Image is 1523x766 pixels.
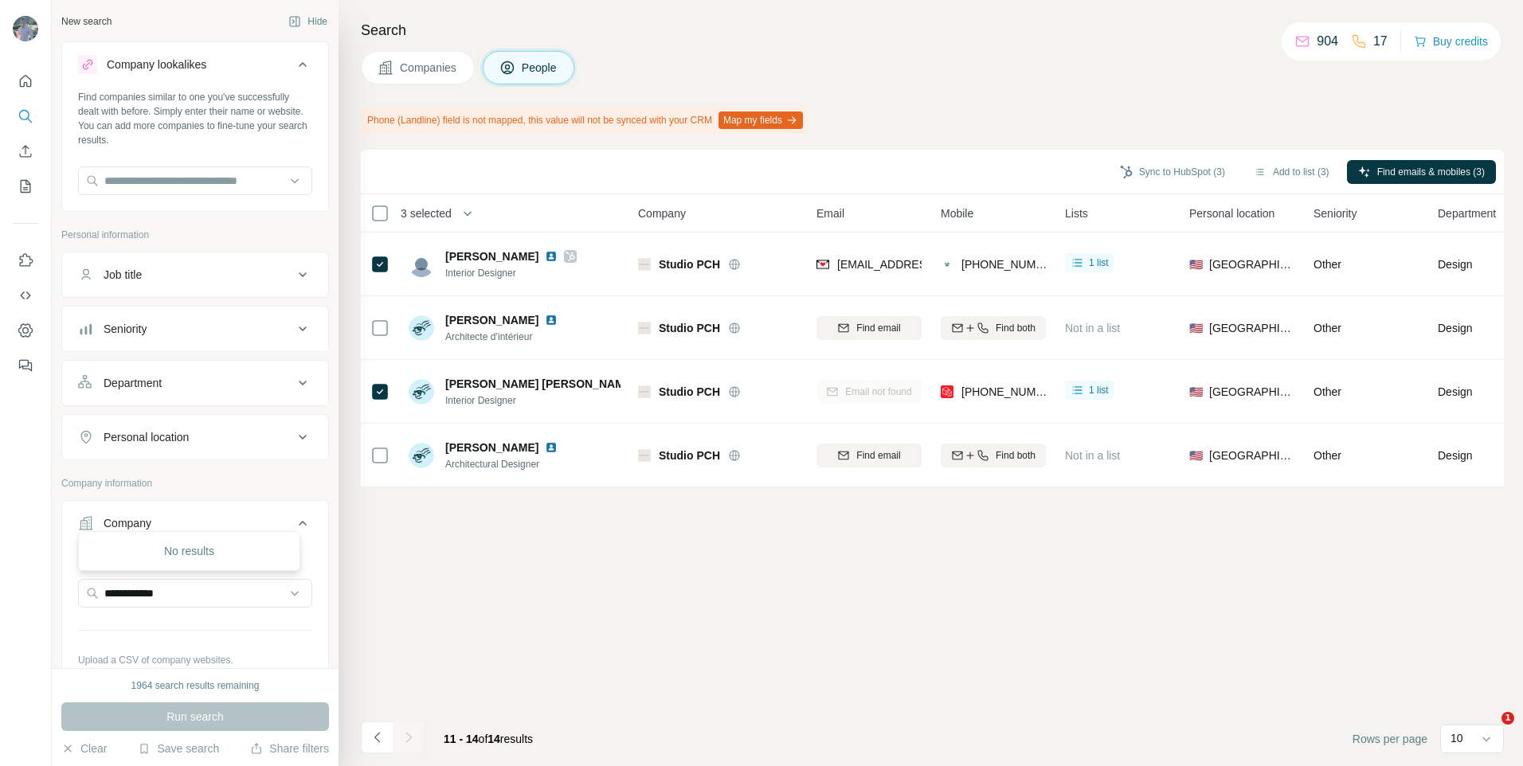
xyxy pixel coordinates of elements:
[1314,385,1341,398] span: Other
[1314,322,1341,334] span: Other
[62,256,328,294] button: Job title
[816,205,844,221] span: Email
[13,67,38,96] button: Quick start
[409,315,434,341] img: Avatar
[445,248,538,264] span: [PERSON_NAME]
[659,384,720,400] span: Studio PCH
[1314,449,1341,462] span: Other
[1438,320,1473,336] span: Design
[62,504,328,549] button: Company
[13,16,38,41] img: Avatar
[1501,712,1514,725] span: 1
[479,733,488,745] span: of
[856,321,900,335] span: Find email
[361,19,1504,41] h4: Search
[13,172,38,201] button: My lists
[1438,205,1496,221] span: Department
[13,351,38,380] button: Feedback
[1089,256,1109,270] span: 1 list
[445,330,577,344] span: Architecte d’intérieur
[104,375,162,391] div: Department
[1373,32,1388,51] p: 17
[1189,205,1274,221] span: Personal location
[1189,447,1203,463] span: 🇺🇸
[62,418,328,456] button: Personal location
[61,228,329,242] p: Personal information
[941,256,953,272] img: provider contactout logo
[82,535,296,567] div: No results
[401,205,452,221] span: 3 selected
[941,384,953,400] img: provider prospeo logo
[941,205,973,221] span: Mobile
[1189,384,1203,400] span: 🇺🇸
[1314,205,1357,221] span: Seniority
[361,107,806,134] div: Phone (Landline) field is not mapped, this value will not be synced with your CRM
[131,678,260,693] div: 1964 search results remaining
[961,385,1062,398] span: [PHONE_NUMBER]
[445,393,621,408] span: Interior Designer
[837,258,1026,271] span: [EMAIL_ADDRESS][DOMAIN_NAME]
[1209,320,1294,336] span: [GEOGRAPHIC_DATA]
[659,447,720,463] span: Studio PCH
[409,379,434,404] img: Avatar
[13,246,38,275] button: Use Surfe on LinkedIn
[941,444,1046,467] button: Find both
[1209,256,1294,272] span: [GEOGRAPHIC_DATA]
[638,258,651,271] img: Logo of Studio PCH
[1317,32,1338,51] p: 904
[545,441,558,454] img: LinkedIn logo
[659,256,720,272] span: Studio PCH
[444,733,533,745] span: results
[1451,730,1463,746] p: 10
[13,281,38,310] button: Use Surfe API
[445,312,538,328] span: [PERSON_NAME]
[250,741,329,756] button: Share filters
[400,60,458,76] span: Companies
[104,429,189,445] div: Personal location
[1189,320,1203,336] span: 🇺🇸
[816,316,922,340] button: Find email
[1109,160,1236,184] button: Sync to HubSpot (3)
[996,321,1036,335] span: Find both
[1065,205,1088,221] span: Lists
[1314,258,1341,271] span: Other
[638,385,651,398] img: Logo of Studio PCH
[1438,256,1473,272] span: Design
[1438,384,1473,400] span: Design
[487,733,500,745] span: 14
[638,449,651,462] img: Logo of Studio PCH
[1065,322,1120,334] span: Not in a list
[62,45,328,90] button: Company lookalikes
[659,320,720,336] span: Studio PCH
[816,256,829,272] img: provider findymail logo
[78,667,312,682] p: Your list is private and won't be saved or shared.
[522,60,558,76] span: People
[61,476,329,490] p: Company information
[961,258,1062,271] span: [PHONE_NUMBER]
[1347,160,1496,184] button: Find emails & mobiles (3)
[104,267,142,283] div: Job title
[1243,160,1341,184] button: Add to list (3)
[1089,383,1109,397] span: 1 list
[13,316,38,345] button: Dashboard
[718,111,803,129] button: Map my fields
[1209,384,1294,400] span: [GEOGRAPHIC_DATA]
[104,321,147,337] div: Seniority
[1209,447,1294,463] span: [GEOGRAPHIC_DATA]
[1469,712,1507,750] iframe: Intercom live chat
[409,252,434,277] img: Avatar
[996,448,1036,463] span: Find both
[638,322,651,334] img: Logo of Studio PCH
[78,653,312,667] p: Upload a CSV of company websites.
[104,515,151,531] div: Company
[107,57,206,72] div: Company lookalikes
[444,733,479,745] span: 11 - 14
[545,250,558,263] img: LinkedIn logo
[62,364,328,402] button: Department
[61,741,107,756] button: Clear
[78,90,312,147] div: Find companies similar to one you've successfully dealt with before. Simply enter their name or w...
[1189,256,1203,272] span: 🇺🇸
[445,440,538,455] span: [PERSON_NAME]
[545,314,558,326] img: LinkedIn logo
[138,741,219,756] button: Save search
